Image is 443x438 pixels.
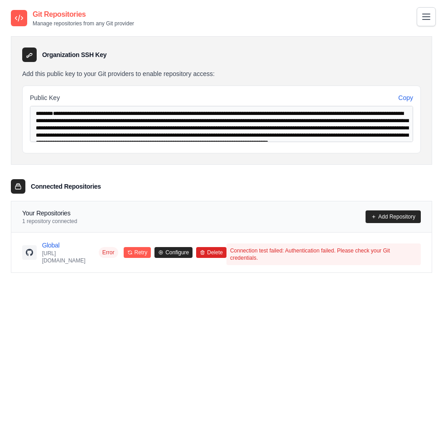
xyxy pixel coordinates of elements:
p: Add this public key to your Git providers to enable repository access: [22,69,421,78]
h2: Git Repositories [33,9,134,20]
div: Connection test failed: Authentication failed. Please check your Git credentials. [226,243,421,265]
span: Public Key [30,93,60,102]
button: Delete [196,247,226,258]
h3: Connected Repositories [31,182,101,191]
h3: Organization SSH Key [42,50,106,59]
p: Manage repositories from any Git provider [33,20,134,27]
button: Retry [124,247,151,258]
button: Copy [398,93,413,102]
a: Global [42,242,60,249]
a: Add Repository [366,210,421,223]
p: 1 repository connected [22,218,77,225]
button: Toggle navigation [417,7,436,26]
a: Configure [154,247,193,258]
h4: Your Repositories [22,209,77,218]
span: Error [99,247,118,258]
p: [URL][DOMAIN_NAME] [42,250,99,264]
